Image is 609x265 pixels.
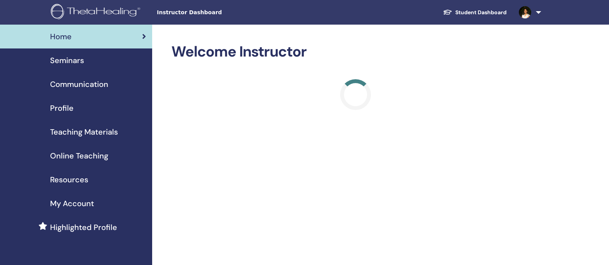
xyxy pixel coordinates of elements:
a: Student Dashboard [437,5,513,20]
span: My Account [50,198,94,209]
span: Communication [50,78,108,90]
img: graduation-cap-white.svg [443,9,452,15]
span: Resources [50,174,88,185]
span: Home [50,31,72,42]
img: default.jpg [519,6,531,18]
img: logo.png [51,4,143,21]
h2: Welcome Instructor [171,43,540,61]
span: Teaching Materials [50,126,118,138]
span: Highlighted Profile [50,222,117,233]
span: Online Teaching [50,150,108,162]
span: Seminars [50,55,84,66]
span: Profile [50,102,74,114]
span: Instructor Dashboard [157,8,272,17]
